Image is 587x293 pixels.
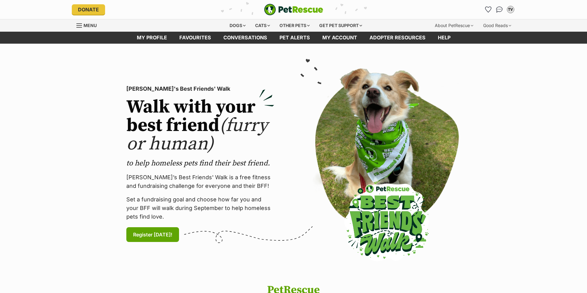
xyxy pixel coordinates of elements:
[131,32,173,44] a: My profile
[483,5,516,14] ul: Account quick links
[496,6,503,13] img: chat-41dd97257d64d25036548639549fe6c8038ab92f7586957e7f3b1b290dea8141.svg
[430,19,478,32] div: About PetRescue
[506,5,516,14] button: My account
[251,19,274,32] div: Cats
[133,231,172,238] span: Register [DATE]!
[264,4,323,15] img: logo-e224e6f780fb5917bec1dbf3a21bbac754714ae5b6737aabdf751b685950b380.svg
[273,32,316,44] a: Pet alerts
[483,5,493,14] a: Favourites
[495,5,504,14] a: Conversations
[126,85,274,93] p: [PERSON_NAME]'s Best Friends' Walk
[479,19,516,32] div: Good Reads
[264,4,323,15] a: PetRescue
[363,32,432,44] a: Adopter resources
[126,98,274,153] h2: Walk with your best friend
[508,6,514,13] div: TV
[126,114,268,156] span: (furry or human)
[72,4,105,15] a: Donate
[315,19,366,32] div: Get pet support
[76,19,101,30] a: Menu
[126,195,274,221] p: Set a fundraising goal and choose how far you and your BFF will walk during September to help hom...
[173,32,217,44] a: Favourites
[126,227,179,242] a: Register [DATE]!
[275,19,314,32] div: Other pets
[126,173,274,190] p: [PERSON_NAME]’s Best Friends' Walk is a free fitness and fundraising challenge for everyone and t...
[225,19,250,32] div: Dogs
[316,32,363,44] a: My account
[84,23,97,28] span: Menu
[432,32,457,44] a: Help
[217,32,273,44] a: conversations
[126,158,274,168] p: to help homeless pets find their best friend.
